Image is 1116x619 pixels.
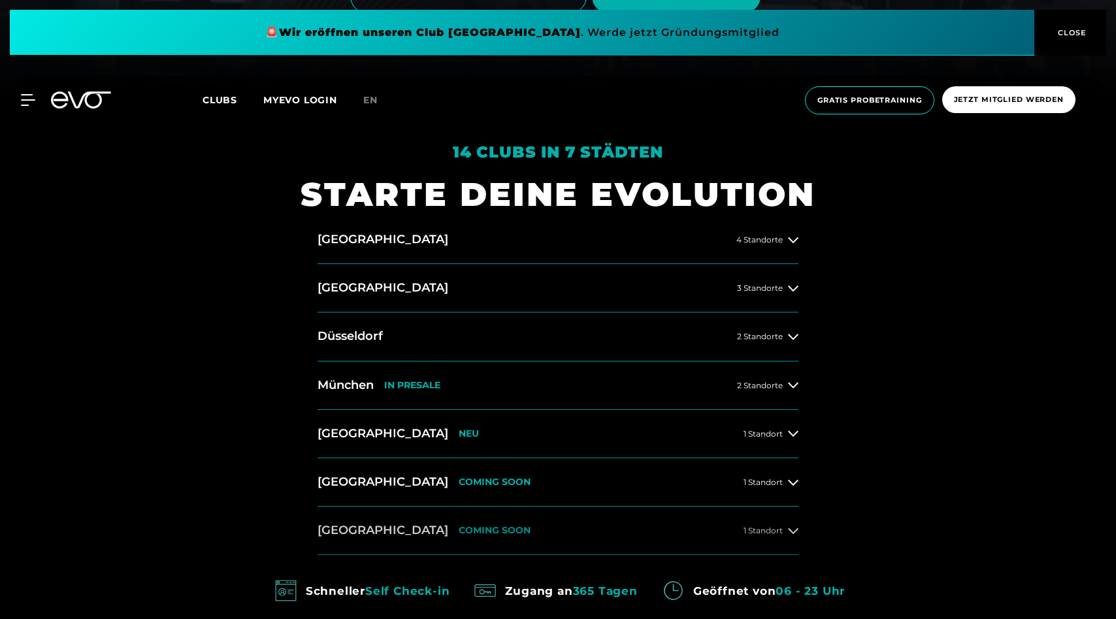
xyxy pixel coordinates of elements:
[938,86,1079,114] a: Jetzt Mitglied werden
[505,580,637,601] div: Zugang an
[271,576,301,605] img: evofitness
[365,584,450,597] em: Self Check-in
[301,173,815,216] h1: STARTE DEINE EVOLUTION
[744,526,783,535] span: 1 Standort
[817,95,922,106] span: Gratis Probetraining
[573,584,638,597] em: 365 Tagen
[737,284,783,292] span: 3 Standorte
[954,94,1064,105] span: Jetzt Mitglied werden
[736,235,783,244] span: 4 Standorte
[318,361,798,410] button: MünchenIN PRESALE2 Standorte
[470,576,500,605] img: evofitness
[459,525,531,536] p: COMING SOON
[203,94,237,106] span: Clubs
[363,94,378,106] span: en
[263,94,337,106] a: MYEVO LOGIN
[318,426,448,442] h2: [GEOGRAPHIC_DATA]
[318,410,798,458] button: [GEOGRAPHIC_DATA]NEU1 Standort
[801,86,938,114] a: Gratis Probetraining
[318,216,798,264] button: [GEOGRAPHIC_DATA]4 Standorte
[384,380,440,391] p: IN PRESALE
[737,332,783,341] span: 2 Standorte
[318,522,448,539] h2: [GEOGRAPHIC_DATA]
[318,264,798,312] button: [GEOGRAPHIC_DATA]3 Standorte
[318,474,448,490] h2: [GEOGRAPHIC_DATA]
[1034,10,1106,56] button: CLOSE
[203,93,263,106] a: Clubs
[318,458,798,507] button: [GEOGRAPHIC_DATA]COMING SOON1 Standort
[318,377,374,393] h2: München
[659,576,688,605] img: evofitness
[737,381,783,390] span: 2 Standorte
[318,280,448,296] h2: [GEOGRAPHIC_DATA]
[459,428,479,439] p: NEU
[318,312,798,361] button: Düsseldorf2 Standorte
[1055,27,1087,39] span: CLOSE
[453,142,663,161] em: 14 Clubs in 7 Städten
[363,93,393,108] a: en
[744,478,783,486] span: 1 Standort
[306,580,450,601] div: Schneller
[459,477,531,488] p: COMING SOON
[318,507,798,555] button: [GEOGRAPHIC_DATA]COMING SOON1 Standort
[744,429,783,438] span: 1 Standort
[776,584,845,597] em: 06 - 23 Uhr
[318,328,383,344] h2: Düsseldorf
[693,580,845,601] div: Geöffnet von
[318,231,448,248] h2: [GEOGRAPHIC_DATA]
